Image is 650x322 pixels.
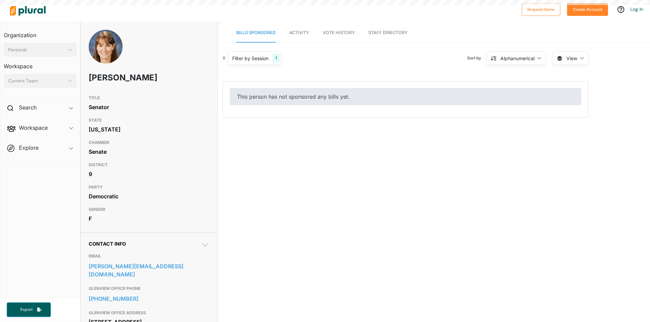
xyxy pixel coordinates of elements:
span: Bills Sponsored [236,30,276,35]
div: Current Team [8,77,65,84]
a: Request Demo [522,5,560,13]
a: Staff Directory [368,23,408,43]
button: Request Demo [522,3,560,16]
h3: TITLE [89,94,209,102]
div: Senate [89,147,209,157]
span: View [566,55,577,62]
a: [PHONE_NUMBER] [89,294,209,304]
span: Activity [289,30,309,35]
h1: [PERSON_NAME] [89,68,161,88]
h3: GLENVIEW OFFICE PHONE [89,284,209,293]
span: Contact Info [89,241,126,247]
h3: GLENVIEW OFFICE ADDRESS [89,309,209,317]
a: [PERSON_NAME][EMAIL_ADDRESS][DOMAIN_NAME] [89,261,209,279]
button: Create Account [567,3,608,16]
h3: PARTY [89,183,209,191]
a: Vote History [323,23,355,43]
a: Create Account [567,5,608,13]
span: Export [16,307,37,313]
div: Alphanumerical [500,55,535,62]
h2: Search [19,104,37,111]
div: 0 [223,55,225,61]
div: Filter by Session [232,55,268,62]
div: Senator [89,102,209,112]
h3: Organization [4,25,77,40]
div: This person has not sponsored any bills yet. [230,88,581,105]
h3: DISTRICT [89,161,209,169]
a: Activity [289,23,309,43]
div: Personal [8,46,65,53]
div: 1 [273,54,280,63]
a: Log In [630,6,643,12]
h3: Workspace [4,56,77,71]
a: Bills Sponsored [236,23,276,43]
span: Vote History [323,30,355,35]
div: Democratic [89,191,209,201]
h3: STATE [89,116,209,124]
div: 9 [89,169,209,179]
h3: EMAIL [89,252,209,260]
span: Sort by [467,55,486,61]
button: Export [7,302,51,317]
div: F [89,214,209,224]
img: Headshot of Laura Fine [89,30,123,80]
h3: CHAMBER [89,139,209,147]
h3: GENDER [89,205,209,214]
div: [US_STATE] [89,124,209,134]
